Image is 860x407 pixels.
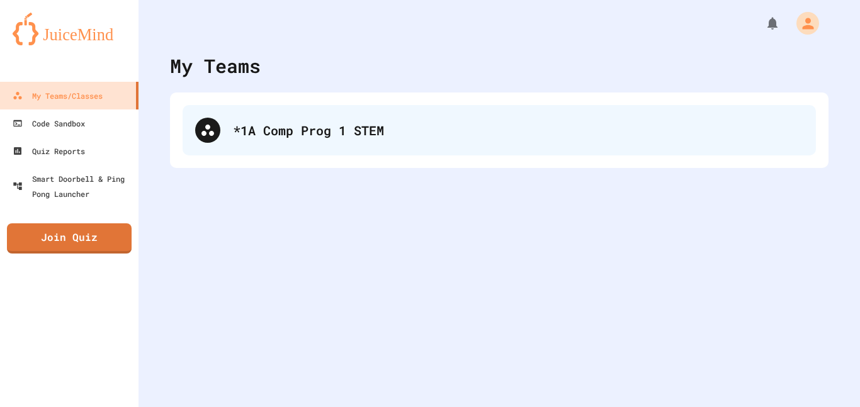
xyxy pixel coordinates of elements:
img: logo-orange.svg [13,13,126,45]
div: *1A Comp Prog 1 STEM [183,105,816,155]
div: Quiz Reports [13,143,85,159]
div: My Teams [170,52,261,80]
a: Join Quiz [7,223,132,254]
div: Code Sandbox [13,116,85,131]
div: Smart Doorbell & Ping Pong Launcher [13,171,133,201]
div: My Notifications [742,13,783,34]
div: My Account [783,9,822,38]
div: My Teams/Classes [13,88,103,103]
div: *1A Comp Prog 1 STEM [233,121,803,140]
